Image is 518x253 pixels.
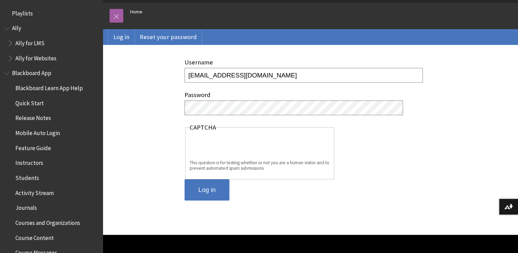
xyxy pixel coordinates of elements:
[15,82,83,92] span: Blackboard Learn App Help
[185,91,211,99] label: Password
[108,29,135,45] a: Log in
[15,172,39,181] span: Students
[12,8,33,17] span: Playlists
[15,142,51,152] span: Feature Guide
[12,23,21,32] span: Ally
[15,217,80,226] span: Courses and Organizations
[15,232,54,241] span: Course Content
[15,52,56,62] span: Ally for Websites
[190,160,330,171] div: This question is for testing whether or not you are a human visitor and to prevent automated spam...
[130,8,142,16] a: Home
[15,127,60,136] span: Mobile Auto Login
[15,37,45,47] span: Ally for LMS
[185,179,229,201] input: Log in
[4,23,99,64] nav: Book outline for Anthology Ally Help
[135,29,202,45] a: Reset your password
[190,124,216,131] legend: CAPTCHA
[12,68,51,77] span: Blackboard App
[15,157,43,167] span: Instructors
[15,97,44,107] span: Quick Start
[15,112,51,122] span: Release Notes
[15,202,37,212] span: Journals
[185,58,213,66] label: Username
[4,8,99,19] nav: Book outline for Playlists
[190,133,294,160] iframe: reCAPTCHA
[15,187,54,196] span: Activity Stream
